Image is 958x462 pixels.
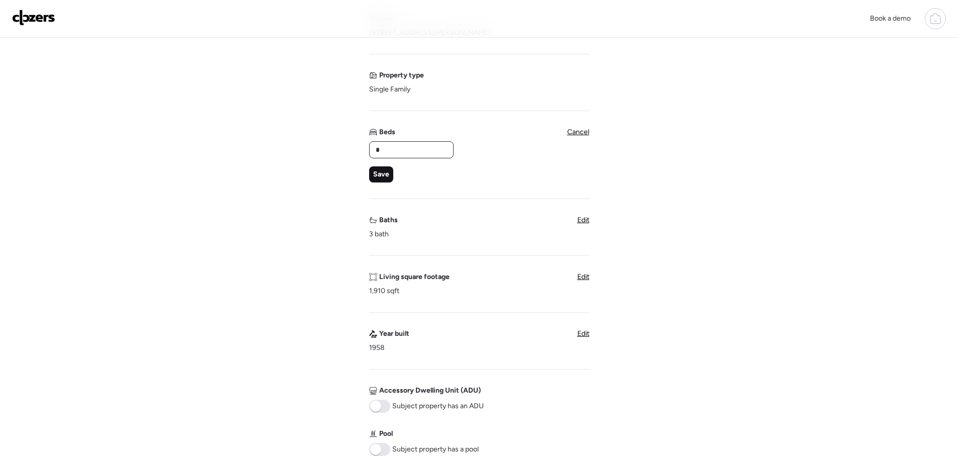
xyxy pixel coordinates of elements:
span: 3 bath [369,229,389,239]
span: Cancel [567,128,589,136]
span: Subject property has an ADU [392,401,484,411]
span: Accessory Dwelling Unit (ADU) [379,386,481,396]
span: Subject property has a pool [392,444,479,454]
span: Living square footage [379,272,450,282]
span: Year built [379,329,409,339]
span: 1958 [369,343,385,353]
span: Edit [577,216,589,224]
span: Property type [379,70,424,80]
span: Edit [577,272,589,281]
span: Pool [379,429,393,439]
span: Book a demo [870,14,911,23]
span: Baths [379,215,398,225]
span: Single Family [369,84,410,95]
span: 1,910 sqft [369,286,399,296]
span: Save [373,169,389,179]
img: Logo [12,10,55,26]
span: Beds [379,127,395,137]
span: Edit [577,329,589,338]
